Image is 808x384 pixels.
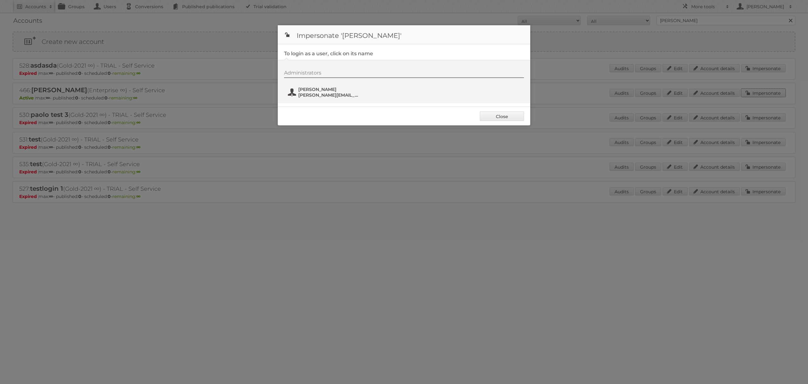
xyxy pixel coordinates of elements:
[480,111,524,121] a: Close
[287,86,361,99] button: [PERSON_NAME] [PERSON_NAME][EMAIL_ADDRESS][DOMAIN_NAME]
[298,92,359,98] span: [PERSON_NAME][EMAIL_ADDRESS][DOMAIN_NAME]
[278,25,530,44] h1: Impersonate '[PERSON_NAME]'
[298,87,359,92] span: [PERSON_NAME]
[284,70,524,78] div: Administrators
[284,51,373,57] legend: To login as a user, click on its name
